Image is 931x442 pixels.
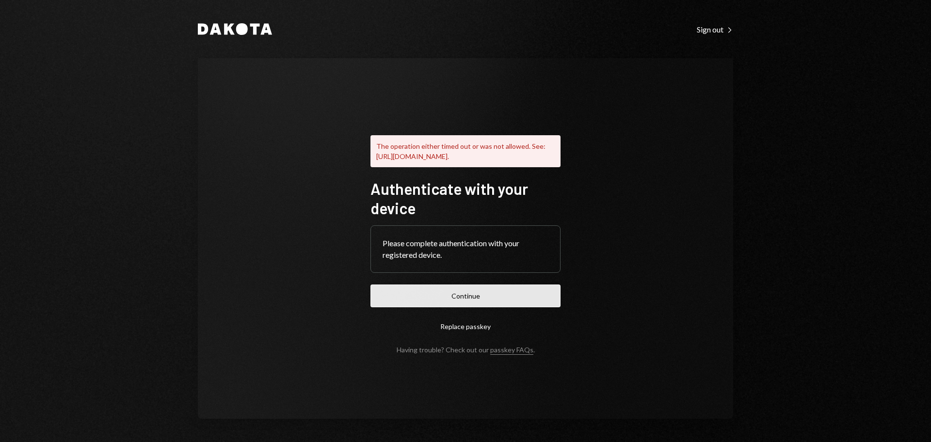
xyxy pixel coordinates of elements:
button: Replace passkey [370,315,561,338]
div: The operation either timed out or was not allowed. See: [URL][DOMAIN_NAME]. [370,135,561,167]
h1: Authenticate with your device [370,179,561,218]
div: Please complete authentication with your registered device. [383,237,548,261]
a: passkey FAQs [490,346,533,355]
div: Sign out [697,25,733,34]
div: Having trouble? Check out our . [397,346,535,354]
a: Sign out [697,24,733,34]
button: Continue [370,284,561,307]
